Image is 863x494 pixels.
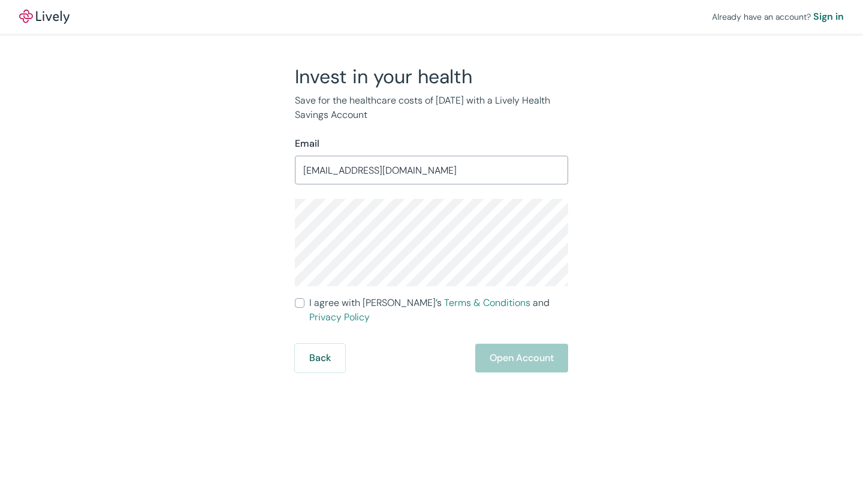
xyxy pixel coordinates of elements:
span: I agree with [PERSON_NAME]’s and [309,296,568,325]
label: Email [295,137,319,151]
h2: Invest in your health [295,65,568,89]
a: Sign in [813,10,844,24]
div: Already have an account? [712,10,844,24]
p: Save for the healthcare costs of [DATE] with a Lively Health Savings Account [295,93,568,122]
a: Privacy Policy [309,311,370,323]
img: Lively [19,10,70,24]
a: LivelyLively [19,10,70,24]
button: Back [295,344,345,372]
a: Terms & Conditions [444,296,530,309]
